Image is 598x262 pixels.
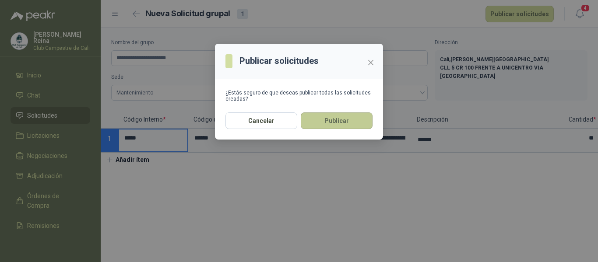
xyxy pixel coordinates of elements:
[367,59,374,66] span: close
[301,112,373,129] button: Publicar
[225,90,373,102] div: ¿Estás seguro de que deseas publicar todas las solicitudes creadas?
[364,56,378,70] button: Close
[239,54,319,68] h3: Publicar solicitudes
[225,112,297,129] button: Cancelar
